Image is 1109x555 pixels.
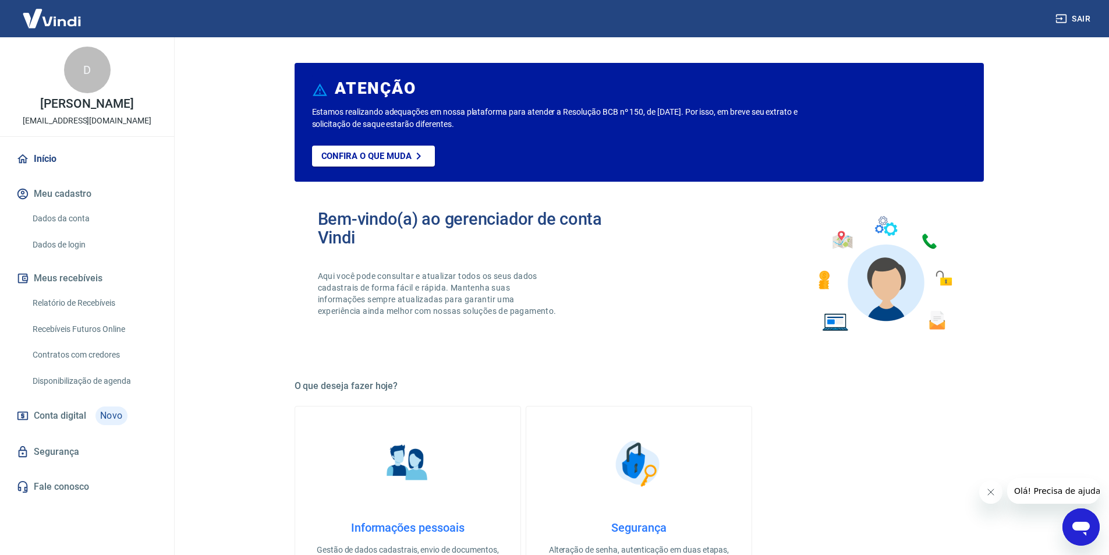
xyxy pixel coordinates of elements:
[1053,8,1095,30] button: Sair
[295,380,984,392] h5: O que deseja fazer hoje?
[14,266,160,291] button: Meus recebíveis
[808,210,961,338] img: Imagem de um avatar masculino com diversos icones exemplificando as funcionalidades do gerenciado...
[14,439,160,465] a: Segurança
[28,207,160,231] a: Dados da conta
[14,181,160,207] button: Meu cadastro
[14,474,160,500] a: Fale conosco
[7,8,98,17] span: Olá! Precisa de ajuda?
[14,402,160,430] a: Conta digitalNovo
[14,1,90,36] img: Vindi
[14,146,160,172] a: Início
[312,106,835,130] p: Estamos realizando adequações em nossa plataforma para atender a Resolução BCB nº 150, de [DATE]....
[1007,478,1100,504] iframe: Mensagem da empresa
[95,406,127,425] span: Novo
[314,521,502,535] h4: Informações pessoais
[321,151,412,161] p: Confira o que muda
[318,270,559,317] p: Aqui você pode consultar e atualizar todos os seus dados cadastrais de forma fácil e rápida. Mant...
[610,434,668,493] img: Segurança
[64,47,111,93] div: D
[312,146,435,167] a: Confira o que muda
[34,408,86,424] span: Conta digital
[378,434,437,493] img: Informações pessoais
[23,115,151,127] p: [EMAIL_ADDRESS][DOMAIN_NAME]
[1062,508,1100,546] iframe: Botão para abrir a janela de mensagens
[979,480,1002,504] iframe: Fechar mensagem
[28,369,160,393] a: Disponibilização de agenda
[28,233,160,257] a: Dados de login
[335,83,416,94] h6: ATENÇÃO
[28,291,160,315] a: Relatório de Recebíveis
[318,210,639,247] h2: Bem-vindo(a) ao gerenciador de conta Vindi
[28,343,160,367] a: Contratos com credores
[28,317,160,341] a: Recebíveis Futuros Online
[40,98,133,110] p: [PERSON_NAME]
[545,521,733,535] h4: Segurança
